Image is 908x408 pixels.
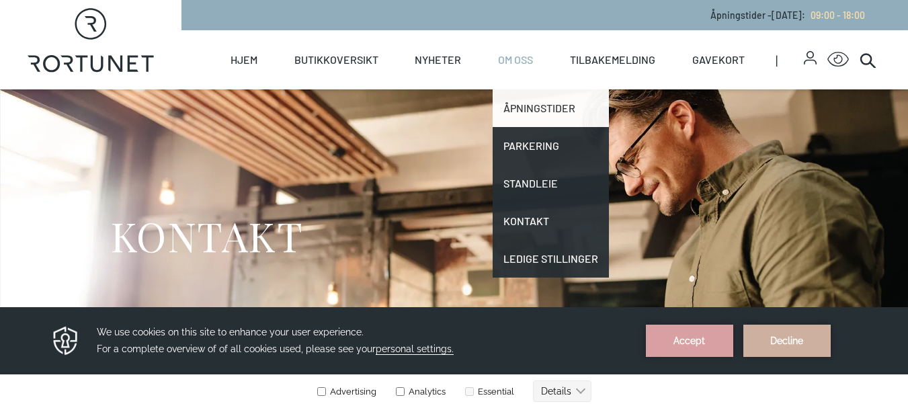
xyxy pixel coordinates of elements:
a: Kontakt [493,202,609,240]
a: Tilbakemelding [570,30,655,89]
button: Details [533,73,591,95]
a: Åpningstider [493,89,609,127]
input: Analytics [396,80,405,89]
button: Decline [743,17,831,50]
a: Standleie [493,165,609,202]
button: Accept [646,17,733,50]
span: | [776,30,804,89]
a: Gavekort [692,30,745,89]
h1: KONTAKT [110,210,304,261]
a: Hjem [231,30,257,89]
input: Essential [465,80,474,89]
span: personal settings. [376,36,454,48]
a: Ledige stillinger [493,240,609,278]
label: Essential [462,79,514,89]
img: Privacy reminder [51,17,80,50]
a: Om oss [498,30,533,89]
label: Advertising [317,79,376,89]
a: Parkering [493,127,609,165]
h3: We use cookies on this site to enhance your user experience. For a complete overview of of all co... [97,17,629,50]
a: Nyheter [415,30,461,89]
button: Open Accessibility Menu [827,49,849,71]
a: Butikkoversikt [294,30,378,89]
text: Details [541,79,571,89]
input: Advertising [317,80,326,89]
p: Åpningstider - [DATE] : [710,8,865,22]
a: 09:00 - 18:00 [805,9,865,21]
span: 09:00 - 18:00 [811,9,865,21]
label: Analytics [393,79,446,89]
